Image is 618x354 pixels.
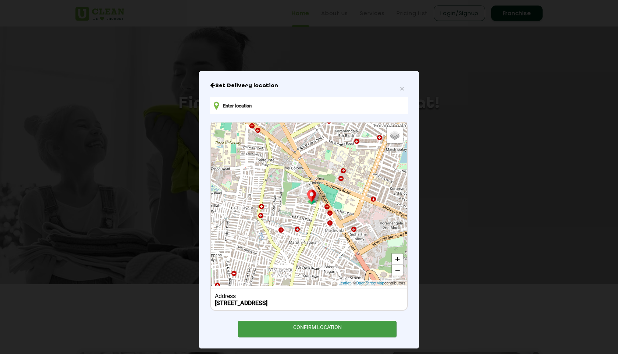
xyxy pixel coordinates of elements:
[238,321,397,337] div: CONFIRM LOCATION
[210,82,408,89] h6: Close
[215,300,267,307] b: [STREET_ADDRESS]
[210,97,408,114] input: Enter location
[392,254,403,265] a: Zoom in
[215,293,404,300] div: Address
[392,265,403,276] a: Zoom out
[387,127,403,143] a: Layers
[356,280,384,286] a: OpenStreetMap
[337,280,407,286] div: | © contributors
[400,85,404,92] button: Close
[400,84,404,93] span: ×
[338,280,351,286] a: Leaflet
